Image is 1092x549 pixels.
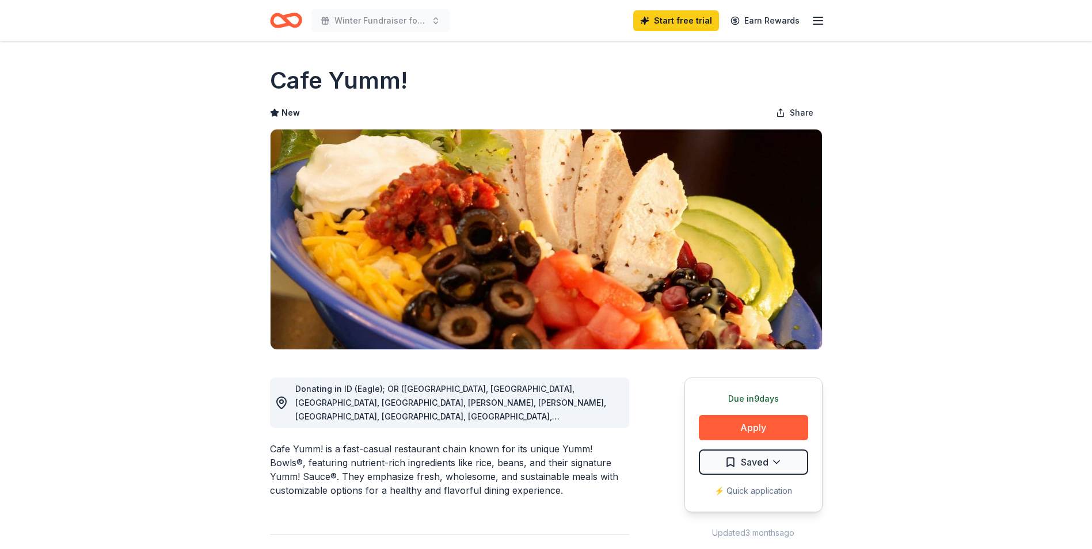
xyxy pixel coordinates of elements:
[724,10,806,31] a: Earn Rewards
[295,384,606,449] span: Donating in ID (Eagle); OR ([GEOGRAPHIC_DATA], [GEOGRAPHIC_DATA], [GEOGRAPHIC_DATA], [GEOGRAPHIC_...
[699,415,808,440] button: Apply
[699,449,808,475] button: Saved
[699,392,808,406] div: Due in 9 days
[334,14,427,28] span: Winter Fundraiser for Softball Team
[741,455,768,470] span: Saved
[311,9,450,32] button: Winter Fundraiser for Softball Team
[271,129,822,349] img: Image for Cafe Yumm!
[684,526,823,540] div: Updated 3 months ago
[633,10,719,31] a: Start free trial
[767,101,823,124] button: Share
[281,106,300,120] span: New
[699,484,808,498] div: ⚡️ Quick application
[270,64,408,97] h1: Cafe Yumm!
[790,106,813,120] span: Share
[270,442,629,497] div: Cafe Yumm! is a fast-casual restaurant chain known for its unique Yumm! Bowls®, featuring nutrien...
[270,7,302,34] a: Home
